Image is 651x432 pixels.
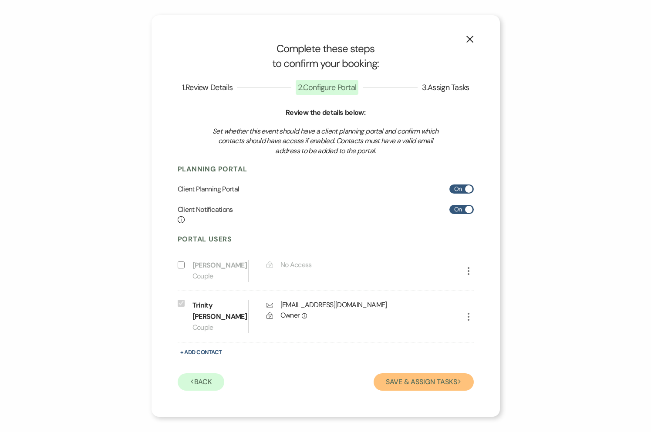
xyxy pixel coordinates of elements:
[178,373,225,391] button: Back
[178,234,474,244] h4: Portal Users
[454,204,462,215] span: On
[374,373,473,391] button: Save & Assign Tasks
[296,80,358,95] span: 2 . Configure Portal
[178,347,225,358] button: + Add Contact
[418,84,474,91] button: 3.Assign Tasks
[178,184,239,194] h6: Client Planning Portal
[178,205,233,224] h6: Client Notifications
[422,82,469,93] span: 3 . Assign Tasks
[192,300,244,322] p: Trinity [PERSON_NAME]
[454,184,462,194] span: On
[192,260,244,271] p: [PERSON_NAME]
[280,300,387,310] div: [EMAIL_ADDRESS][DOMAIN_NAME]
[192,271,249,282] p: Couple
[178,84,237,91] button: 1.Review Details
[178,164,474,174] h4: Planning Portal
[182,82,233,93] span: 1 . Review Details
[207,127,444,156] h3: Set whether this event should have a client planning portal and confirm which contacts should hav...
[178,41,474,70] h1: Complete these steps to confirm your booking:
[178,108,474,117] h6: Review the details below:
[291,84,363,91] button: 2.Configure Portal
[280,310,476,321] div: Owner
[192,322,249,333] p: Couple
[280,260,488,270] div: No Access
